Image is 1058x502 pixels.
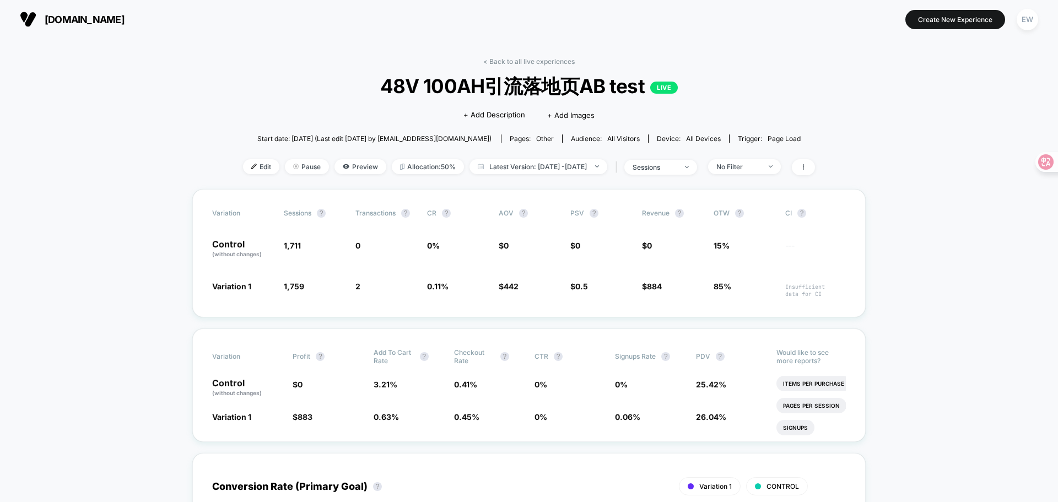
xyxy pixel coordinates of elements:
[785,283,846,298] span: Insufficient data for CI
[510,134,554,143] div: Pages:
[499,241,509,250] span: $
[696,352,710,360] span: PDV
[685,166,689,168] img: end
[776,348,846,365] p: Would like to see more reports?
[469,159,607,174] span: Latest Version: [DATE] - [DATE]
[590,209,598,218] button: ?
[642,241,652,250] span: $
[427,241,440,250] span: 0 %
[650,82,678,94] p: LIVE
[293,352,310,360] span: Profit
[735,209,744,218] button: ?
[535,352,548,360] span: CTR
[374,380,397,389] span: 3.21 %
[45,14,125,25] span: [DOMAIN_NAME]
[212,379,282,397] p: Control
[373,482,382,491] button: ?
[243,159,279,174] span: Edit
[504,241,509,250] span: 0
[675,209,684,218] button: ?
[257,134,492,143] span: Start date: [DATE] (Last edit [DATE] by [EMAIL_ADDRESS][DOMAIN_NAME])
[401,209,410,218] button: ?
[427,209,436,217] span: CR
[613,159,624,175] span: |
[374,348,414,365] span: Add To Cart Rate
[454,380,477,389] span: 0.41 %
[547,111,595,120] span: + Add Images
[212,390,262,396] span: (without changes)
[647,241,652,250] span: 0
[212,348,273,365] span: Variation
[298,412,312,422] span: 883
[615,352,656,360] span: Signups Rate
[334,159,386,174] span: Preview
[766,482,799,490] span: CONTROL
[554,352,563,361] button: ?
[716,163,760,171] div: No Filter
[1013,8,1041,31] button: EW
[905,10,1005,29] button: Create New Experience
[500,352,509,361] button: ?
[483,57,575,66] a: < Back to all live experiences
[442,209,451,218] button: ?
[647,282,662,291] span: 884
[20,11,36,28] img: Visually logo
[535,380,547,389] span: 0 %
[595,165,599,168] img: end
[633,163,677,171] div: sessions
[392,159,464,174] span: Allocation: 50%
[648,134,729,143] span: Device:
[251,164,257,169] img: edit
[607,134,640,143] span: All Visitors
[355,282,360,291] span: 2
[317,209,326,218] button: ?
[212,240,273,258] p: Control
[699,482,732,490] span: Variation 1
[769,165,773,168] img: end
[776,376,851,391] li: Items Per Purchase
[570,209,584,217] span: PSV
[714,209,774,218] span: OTW
[212,412,251,422] span: Variation 1
[463,110,525,121] span: + Add Description
[570,241,580,250] span: $
[570,282,588,291] span: $
[355,241,360,250] span: 0
[272,74,786,100] span: 48V 100AH引流落地页AB test
[17,10,128,28] button: [DOMAIN_NAME]
[284,241,301,250] span: 1,711
[575,282,588,291] span: 0.5
[504,282,519,291] span: 442
[427,282,449,291] span: 0.11 %
[615,380,628,389] span: 0 %
[420,352,429,361] button: ?
[575,241,580,250] span: 0
[212,209,273,218] span: Variation
[285,159,329,174] span: Pause
[661,352,670,361] button: ?
[400,164,404,170] img: rebalance
[293,380,303,389] span: $
[696,380,726,389] span: 25.42 %
[478,164,484,169] img: calendar
[499,282,519,291] span: $
[785,209,846,218] span: CI
[284,209,311,217] span: Sessions
[535,412,547,422] span: 0 %
[284,282,304,291] span: 1,759
[776,420,814,435] li: Signups
[454,412,479,422] span: 0.45 %
[571,134,640,143] div: Audience:
[768,134,801,143] span: Page Load
[714,241,730,250] span: 15%
[716,352,725,361] button: ?
[738,134,801,143] div: Trigger:
[316,352,325,361] button: ?
[714,282,731,291] span: 85%
[615,412,640,422] span: 0.06 %
[298,380,303,389] span: 0
[696,412,726,422] span: 26.04 %
[293,164,299,169] img: end
[642,209,670,217] span: Revenue
[499,209,514,217] span: AOV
